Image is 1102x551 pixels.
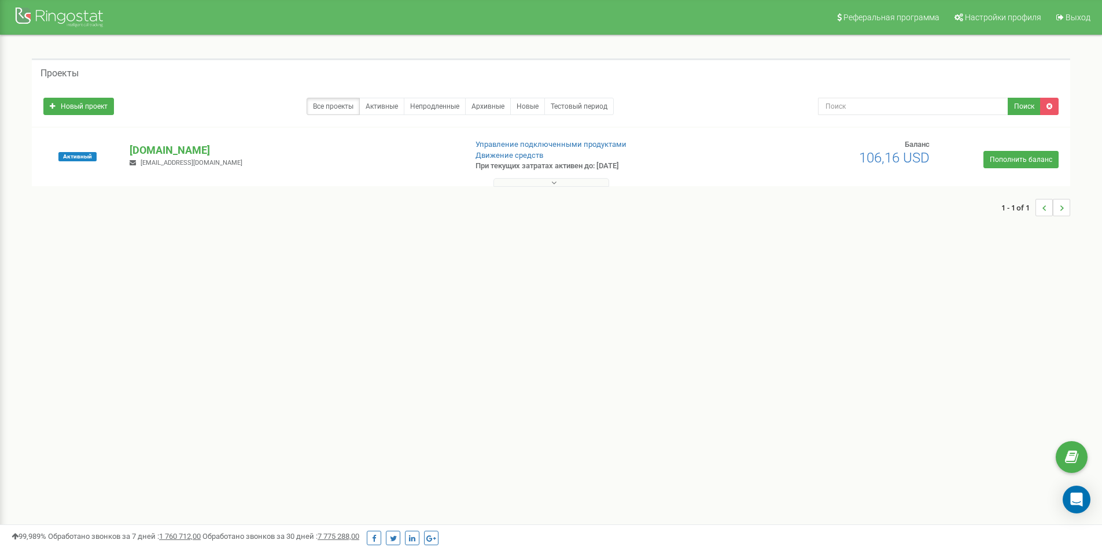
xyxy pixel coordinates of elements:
a: Новые [510,98,545,115]
a: Архивные [465,98,511,115]
span: Активный [58,152,97,161]
span: [EMAIL_ADDRESS][DOMAIN_NAME] [141,159,242,167]
span: Обработано звонков за 7 дней : [48,532,201,541]
p: [DOMAIN_NAME] [130,143,456,158]
button: Поиск [1008,98,1041,115]
span: Выход [1066,13,1090,22]
a: Управление подключенными продуктами [476,140,626,149]
a: Новый проект [43,98,114,115]
span: 1 - 1 of 1 [1001,199,1035,216]
span: Обработано звонков за 30 дней : [202,532,359,541]
nav: ... [1001,187,1070,228]
input: Поиск [818,98,1008,115]
span: Баланс [905,140,930,149]
span: Реферальная программа [843,13,939,22]
a: Пополнить баланс [983,151,1059,168]
p: При текущих затратах активен до: [DATE] [476,161,716,172]
span: 106,16 USD [859,150,930,166]
u: 7 775 288,00 [318,532,359,541]
div: Open Intercom Messenger [1063,486,1090,513]
h5: Проекты [40,68,79,79]
a: Непродленные [404,98,466,115]
span: 99,989% [12,532,46,541]
span: Настройки профиля [965,13,1041,22]
a: Все проекты [307,98,360,115]
a: Активные [359,98,404,115]
a: Тестовый период [544,98,614,115]
a: Движение средств [476,151,543,160]
u: 1 760 712,00 [159,532,201,541]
